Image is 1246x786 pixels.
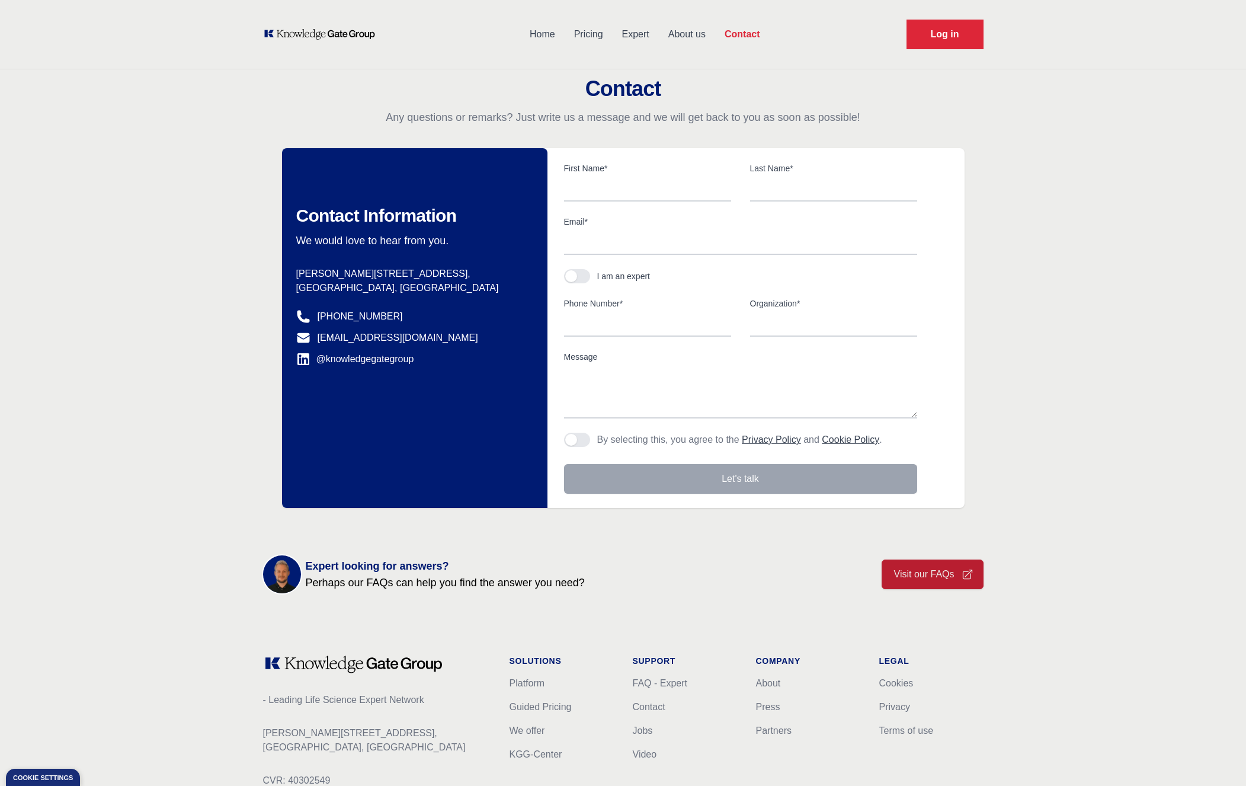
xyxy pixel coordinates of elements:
a: Video [633,749,657,759]
a: Cookies [879,678,914,688]
h2: Contact Information [296,205,519,226]
a: Expert [613,19,659,50]
a: We offer [510,726,545,736]
div: Chat-Widget [1187,729,1246,786]
a: Contact [715,19,770,50]
a: About [756,678,781,688]
a: Terms of use [879,726,934,736]
a: KGG-Center [510,749,562,759]
a: Cookie Policy [822,434,879,445]
a: Contact [633,702,665,712]
h1: Support [633,655,737,667]
a: Platform [510,678,545,688]
a: Pricing [565,19,613,50]
a: Visit our FAQs [882,560,984,589]
a: Press [756,702,780,712]
a: Home [520,19,565,50]
img: KOL management, KEE, Therapy area experts [263,555,301,593]
div: I am an expert [597,270,651,282]
label: First Name* [564,162,731,174]
p: [GEOGRAPHIC_DATA], [GEOGRAPHIC_DATA] [296,281,519,295]
a: Guided Pricing [510,702,572,712]
p: We would love to hear from you. [296,234,519,248]
a: KOL Knowledge Platform: Talk to Key External Experts (KEE) [263,28,383,40]
label: Message [564,351,917,363]
p: By selecting this, you agree to the and . [597,433,882,447]
span: Perhaps our FAQs can help you find the answer you need? [306,574,585,591]
p: - Leading Life Science Expert Network [263,693,491,707]
a: Privacy [879,702,910,712]
h1: Solutions [510,655,614,667]
span: Expert looking for answers? [306,558,585,574]
a: Jobs [633,726,653,736]
label: Phone Number* [564,298,731,309]
a: About us [659,19,715,50]
a: [EMAIL_ADDRESS][DOMAIN_NAME] [318,331,478,345]
h1: Legal [879,655,984,667]
iframe: Chat Widget [1187,729,1246,786]
a: Request Demo [907,20,984,49]
a: Privacy Policy [742,434,801,445]
a: FAQ - Expert [633,678,687,688]
label: Last Name* [750,162,917,174]
label: Email* [564,216,917,228]
div: Cookie settings [13,775,73,781]
a: Partners [756,726,792,736]
p: [PERSON_NAME][STREET_ADDRESS], [296,267,519,281]
button: Let's talk [564,464,917,494]
a: @knowledgegategroup [296,352,414,366]
p: [PERSON_NAME][STREET_ADDRESS], [GEOGRAPHIC_DATA], [GEOGRAPHIC_DATA] [263,726,491,755]
h1: Company [756,655,860,667]
label: Organization* [750,298,917,309]
a: [PHONE_NUMBER] [318,309,403,324]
